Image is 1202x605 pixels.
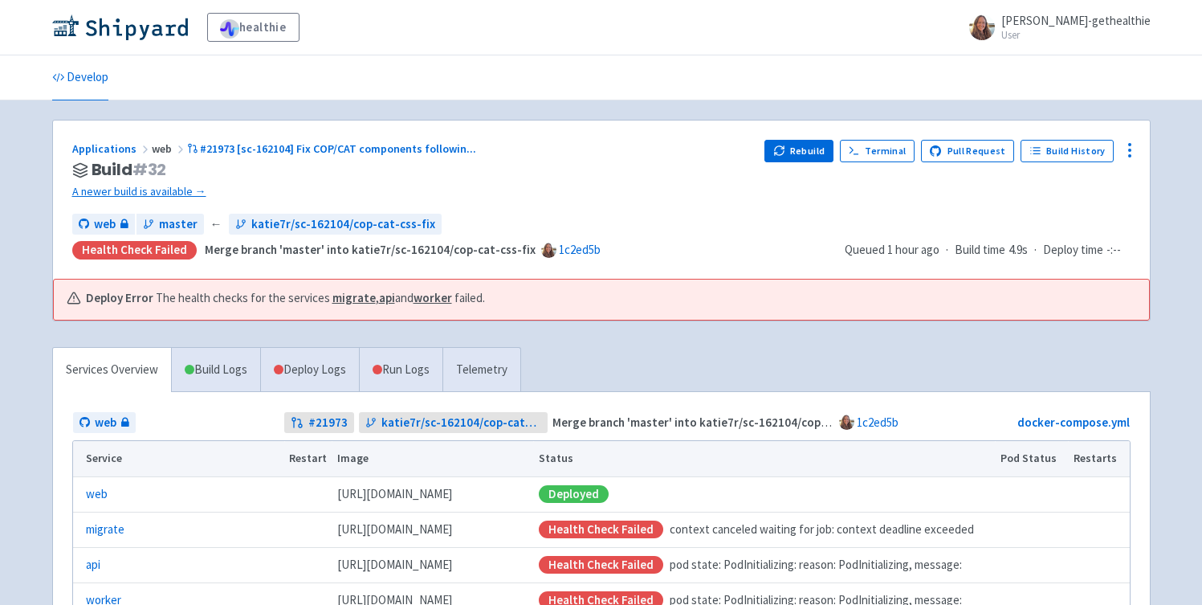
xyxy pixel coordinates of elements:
[251,215,435,234] span: katie7r/sc-162104/cop-cat-css-fix
[159,215,198,234] span: master
[205,242,536,257] strong: Merge branch 'master' into katie7r/sc-162104/cop-cat-css-fix
[172,348,260,392] a: Build Logs
[539,485,609,503] div: Deployed
[72,182,752,201] a: A newer build is available →
[414,290,452,305] a: worker
[539,521,663,538] div: Health check failed
[359,348,442,392] a: Run Logs
[210,215,222,234] span: ←
[308,414,348,432] strong: # 21973
[94,215,116,234] span: web
[960,14,1151,40] a: [PERSON_NAME]-gethealthie User
[229,214,442,235] a: katie7r/sc-162104/cop-cat-css-fix
[379,290,395,305] a: api
[845,241,1131,260] div: · ·
[840,140,915,162] a: Terminal
[284,412,354,434] a: #21973
[284,441,332,476] th: Restart
[86,289,153,308] b: Deploy Error
[887,242,939,257] time: 1 hour ago
[539,556,990,574] div: pod state: PodInitializing: reason: PodInitializing, message:
[1068,441,1129,476] th: Restarts
[72,214,135,235] a: web
[200,141,476,156] span: #21973 [sc-162104] Fix COP/CAT components followin ...
[857,415,898,430] a: 1c2ed5b
[381,414,541,432] span: katie7r/sc-162104/cop-cat-css-fix
[92,161,167,179] span: Build
[764,140,833,162] button: Rebuild
[152,141,187,156] span: web
[86,556,100,574] a: api
[559,242,601,257] a: 1c2ed5b
[921,140,1015,162] a: Pull Request
[337,521,452,539] span: [DOMAIN_NAME][URL]
[52,14,188,40] img: Shipyard logo
[1001,13,1151,28] span: [PERSON_NAME]-gethealthie
[1008,241,1028,260] span: 4.9s
[52,55,108,100] a: Develop
[53,348,171,392] a: Services Overview
[73,412,136,434] a: web
[533,441,995,476] th: Status
[86,485,108,504] a: web
[332,290,376,305] a: migrate
[72,141,152,156] a: Applications
[132,158,167,181] span: # 32
[1001,30,1151,40] small: User
[73,441,284,476] th: Service
[260,348,359,392] a: Deploy Logs
[156,289,485,308] span: The health checks for the services , and failed.
[1021,140,1114,162] a: Build History
[207,13,299,42] a: healthie
[337,556,452,574] span: [DOMAIN_NAME][URL]
[539,556,663,574] div: Health check failed
[845,242,939,257] span: Queued
[359,412,548,434] a: katie7r/sc-162104/cop-cat-css-fix
[86,521,124,539] a: migrate
[95,414,116,432] span: web
[995,441,1068,476] th: Pod Status
[539,521,990,539] div: context canceled waiting for job: context deadline exceeded
[442,348,520,392] a: Telemetry
[1043,241,1103,260] span: Deploy time
[552,415,883,430] strong: Merge branch 'master' into katie7r/sc-162104/cop-cat-css-fix
[187,141,479,156] a: #21973 [sc-162104] Fix COP/CAT components followin...
[1017,415,1130,430] a: docker-compose.yml
[1106,241,1121,260] span: -:--
[337,485,452,504] span: [DOMAIN_NAME][URL]
[72,241,197,260] div: Health check failed
[332,441,533,476] th: Image
[136,214,204,235] a: master
[955,241,1005,260] span: Build time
